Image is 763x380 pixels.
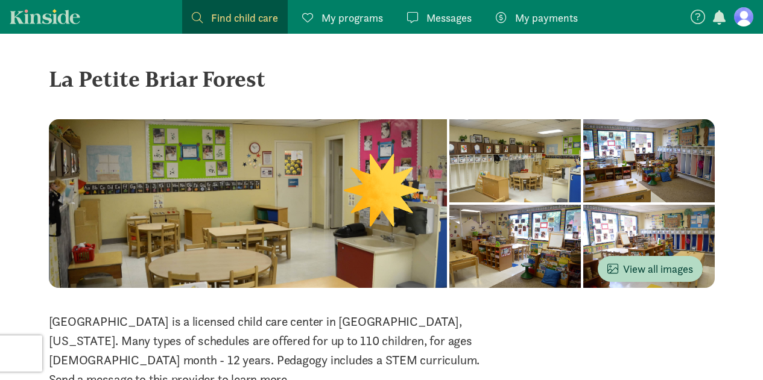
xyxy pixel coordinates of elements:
span: Find child care [211,10,278,26]
span: My programs [321,10,383,26]
span: View all images [607,261,693,277]
button: View all images [598,256,703,282]
div: La Petite Briar Forest [49,63,715,95]
a: Kinside [10,9,80,24]
span: My payments [515,10,578,26]
span: Messages [426,10,472,26]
